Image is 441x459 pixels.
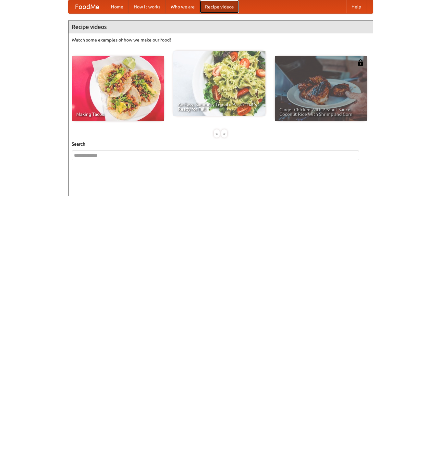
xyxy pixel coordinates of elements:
a: How it works [129,0,165,13]
a: Help [346,0,366,13]
a: Making Tacos [72,56,164,121]
img: 483408.png [357,59,364,66]
h4: Recipe videos [68,20,373,33]
span: An Easy, Summery Tomato Pasta That's Ready for Fall [178,102,261,111]
a: Recipe videos [200,0,239,13]
div: » [221,129,227,138]
a: Home [106,0,129,13]
a: Who we are [165,0,200,13]
a: An Easy, Summery Tomato Pasta That's Ready for Fall [173,51,265,116]
span: Making Tacos [76,112,159,116]
h5: Search [72,141,370,147]
p: Watch some examples of how we make our food! [72,37,370,43]
a: FoodMe [68,0,106,13]
div: « [214,129,220,138]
